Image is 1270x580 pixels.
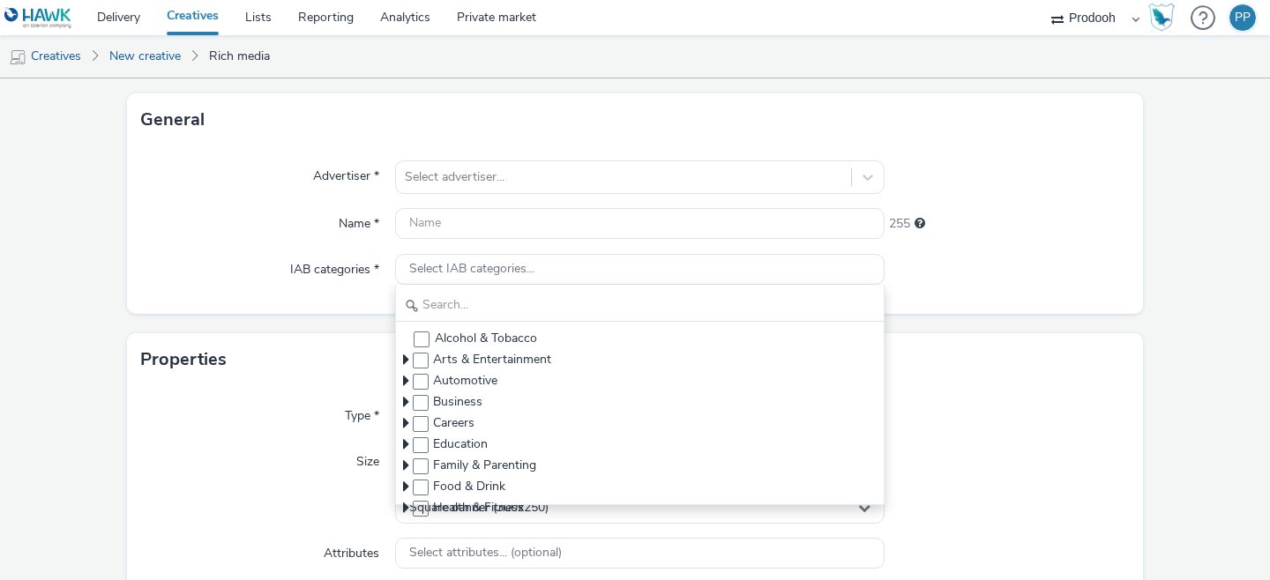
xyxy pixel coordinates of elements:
span: Alcohol & Tobacco [435,330,537,347]
span: Family & Parenting [433,457,536,474]
label: Name * [332,208,386,233]
h3: General [140,107,205,133]
img: undefined Logo [4,7,72,29]
div: PP [1235,4,1251,31]
label: Size [349,446,386,471]
label: IAB categories * [283,254,386,279]
input: Search... [396,291,884,322]
label: Type * [338,400,386,425]
div: Maximum 255 characters [915,215,925,233]
input: Name [395,208,885,239]
span: 255 [889,215,910,233]
span: Hobbies & Interests [433,520,542,538]
span: Automotive [433,372,497,390]
img: mobile [9,48,26,66]
span: Select IAB categories... [409,262,534,277]
span: Careers [433,414,474,432]
span: Arts & Entertainment [433,351,551,368]
a: New creative [101,35,190,78]
a: Hawk Academy [1148,4,1182,32]
a: Rich media [200,35,279,78]
img: Hawk Academy [1148,4,1175,32]
span: Food & Drink [433,478,505,495]
span: Health & Fitness [433,499,524,517]
span: Select attributes... (optional) [409,546,562,561]
span: Business [433,393,482,411]
label: Attributes [317,538,386,562]
span: Education [433,435,488,453]
label: Advertiser * [306,160,386,185]
h3: Properties [140,346,227,373]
